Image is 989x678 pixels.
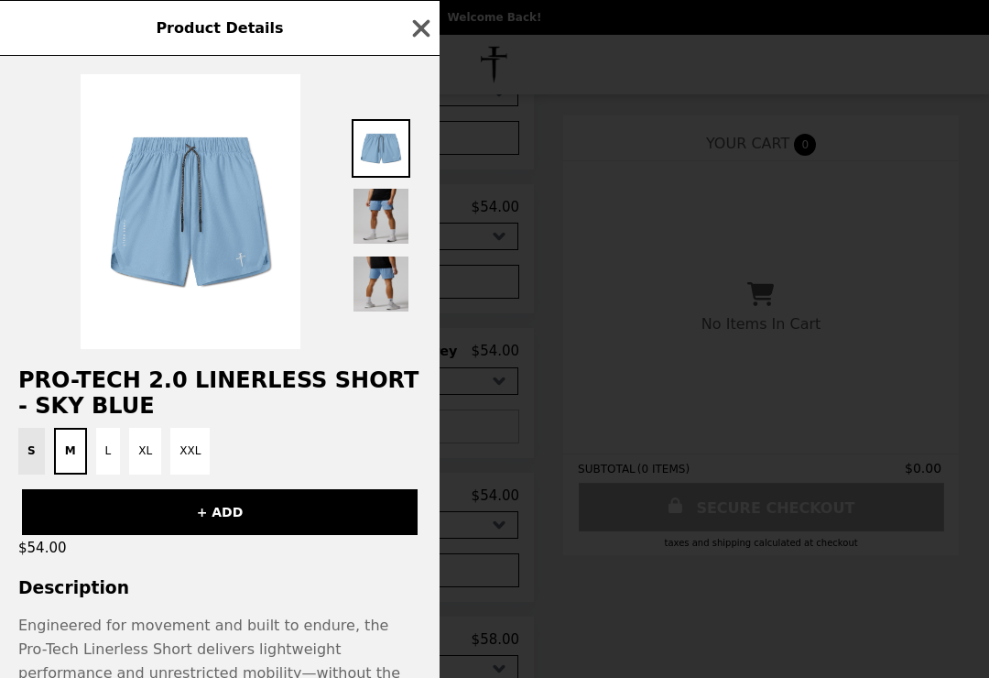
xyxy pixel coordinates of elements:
img: Thumbnail 2 [352,187,410,246]
img: Thumbnail 3 [352,255,410,313]
button: XL [129,428,161,475]
img: M [81,74,300,349]
button: XXL [170,428,210,475]
img: Thumbnail 1 [352,119,410,178]
button: M [54,428,87,475]
span: Product Details [156,19,283,37]
button: + ADD [22,489,418,535]
button: L [96,428,121,475]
